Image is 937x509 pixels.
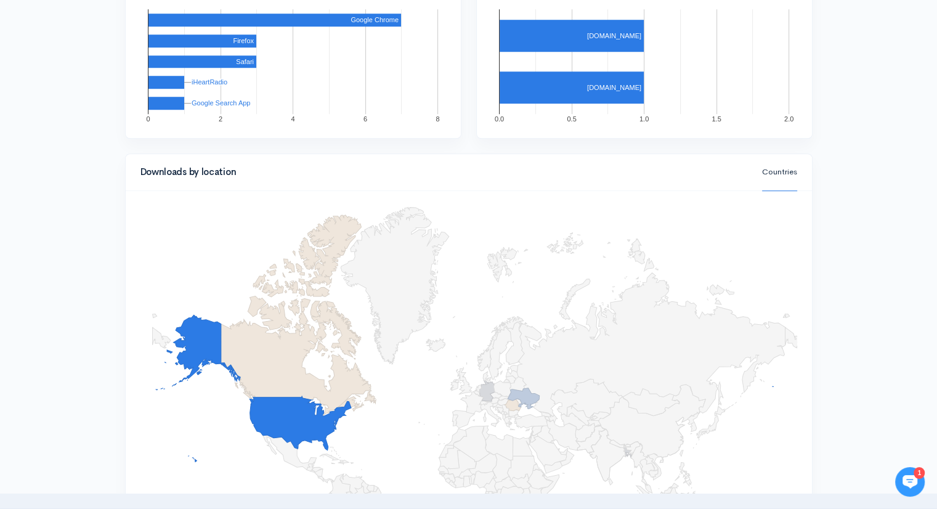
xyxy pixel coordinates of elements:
[18,60,228,79] h1: Hi 👋
[639,115,648,122] text: 1.0
[18,82,228,141] h2: Just let us know if you need anything and we'll be happy to help! 🙂
[36,232,220,256] input: Search articles
[218,115,222,122] text: 2
[291,115,294,122] text: 4
[192,99,250,107] text: Google Search App
[436,115,439,122] text: 8
[712,115,721,122] text: 1.5
[567,115,576,122] text: 0.5
[79,171,148,181] span: New conversation
[762,153,797,191] a: Countries
[19,163,227,188] button: New conversation
[192,78,227,86] text: iHeartRadio
[363,115,367,122] text: 6
[236,58,254,65] text: Safari
[494,115,503,122] text: 0.0
[17,211,230,226] p: Find an answer quickly
[586,84,641,91] text: [DOMAIN_NAME]
[351,16,399,23] text: Google Chrome
[140,167,747,177] h4: Downloads by location
[146,115,150,122] text: 0
[895,467,925,497] iframe: gist-messenger-bubble-iframe
[586,32,641,39] text: [DOMAIN_NAME]
[784,115,793,122] text: 2.0
[233,37,254,44] text: Firefox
